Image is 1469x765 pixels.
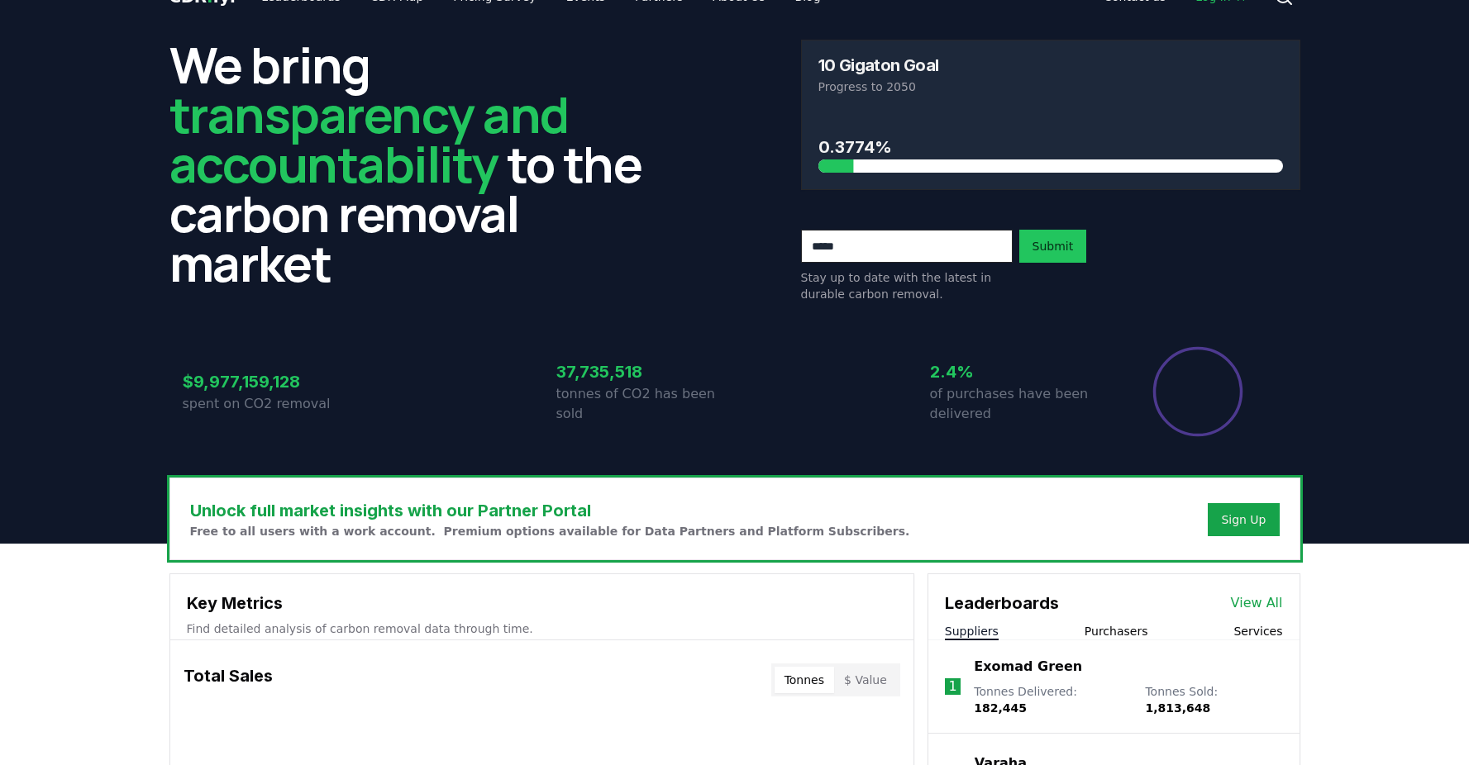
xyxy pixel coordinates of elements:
h3: 2.4% [930,359,1109,384]
button: Submit [1019,230,1087,263]
h3: Total Sales [184,663,273,696]
button: Suppliers [945,623,999,639]
button: $ Value [834,667,897,693]
h2: We bring to the carbon removal market [169,40,669,287]
h3: Key Metrics [187,591,897,615]
p: Progress to 2050 [818,78,1283,95]
span: transparency and accountability [169,80,569,197]
p: Stay up to date with the latest in durable carbon removal. [801,269,1013,302]
a: View All [1231,593,1283,613]
p: spent on CO2 removal [183,394,361,414]
a: Exomad Green [974,657,1082,677]
p: of purchases have been delivered [930,384,1109,424]
p: Free to all users with a work account. Premium options available for Data Partners and Platform S... [190,523,910,539]
button: Purchasers [1085,623,1148,639]
button: Tonnes [775,667,834,693]
a: Sign Up [1221,511,1266,528]
h3: Leaderboards [945,591,1059,615]
p: Tonnes Delivered : [974,683,1128,716]
h3: Unlock full market insights with our Partner Portal [190,498,910,523]
p: Tonnes Sold : [1145,683,1282,716]
p: 1 [948,677,956,696]
h3: $9,977,159,128 [183,369,361,394]
button: Sign Up [1208,503,1279,536]
p: tonnes of CO2 has been sold [556,384,735,424]
p: Find detailed analysis of carbon removal data through time. [187,620,897,637]
h3: 0.3774% [818,135,1283,159]
button: Services [1233,623,1282,639]
h3: 37,735,518 [556,359,735,384]
span: 182,445 [974,701,1027,715]
h3: 10 Gigaton Goal [818,57,939,74]
span: 1,813,648 [1145,701,1210,715]
div: Percentage of sales delivered [1152,345,1244,438]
